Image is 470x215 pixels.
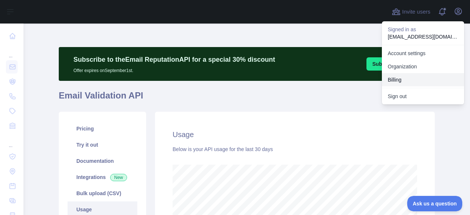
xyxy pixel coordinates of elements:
a: Documentation [68,153,137,169]
button: Invite users [390,6,432,18]
h2: Usage [173,129,417,140]
div: Below is your API usage for the last 30 days [173,146,417,153]
a: Pricing [68,121,137,137]
button: Sign out [382,90,464,103]
p: Subscribe to the Email Reputation API for a special 30 % discount [73,54,275,65]
div: ... [6,134,18,148]
button: Billing [382,73,464,86]
a: Integrations New [68,169,137,185]
div: ... [6,44,18,59]
a: Account settings [382,47,464,60]
p: [EMAIL_ADDRESS][DOMAIN_NAME] [388,33,458,40]
span: Invite users [402,8,430,16]
iframe: Toggle Customer Support [407,196,463,211]
span: New [110,174,127,181]
h1: Email Validation API [59,90,435,107]
p: Signed in as [388,26,458,33]
a: Bulk upload (CSV) [68,185,137,201]
button: Subscribe [DATE] [366,57,422,71]
a: Organization [382,60,464,73]
a: Try it out [68,137,137,153]
p: Offer expires on September 1st. [73,65,275,74]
